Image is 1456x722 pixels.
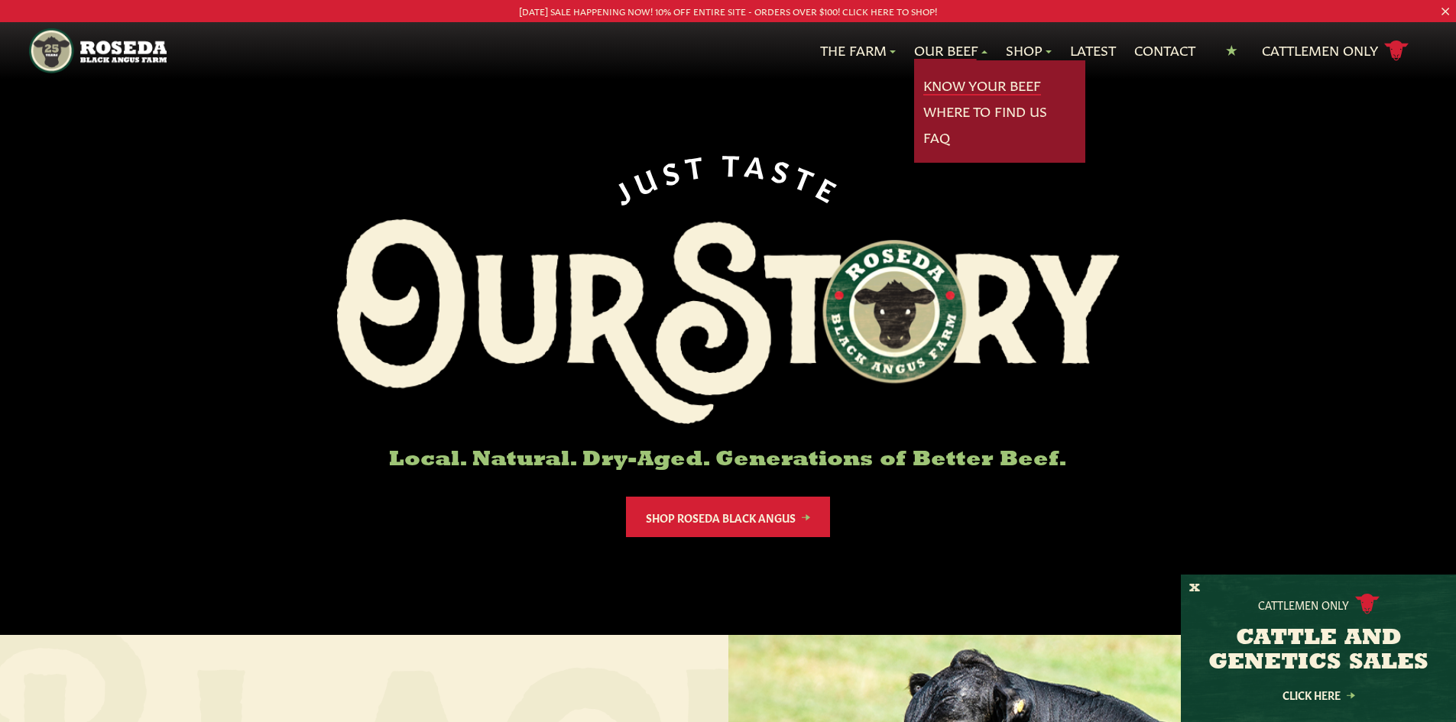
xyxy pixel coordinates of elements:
[337,219,1120,424] img: Roseda Black Aangus Farm
[1189,581,1200,597] button: X
[626,497,830,537] a: Shop Roseda Black Angus
[923,128,950,147] a: FAQ
[29,28,166,73] img: https://roseda.com/wp-content/uploads/2021/05/roseda-25-header.png
[1200,626,1437,675] h3: CATTLE AND GENETICS SALES
[73,3,1383,19] p: [DATE] SALE HAPPENING NOW! 10% OFF ENTIRE SITE - ORDERS OVER $100! CLICK HERE TO SHOP!
[628,158,665,197] span: U
[923,76,1041,96] a: Know Your Beef
[1134,40,1195,60] a: Contact
[770,152,799,187] span: S
[683,147,712,181] span: T
[914,40,987,60] a: Our Beef
[722,147,747,178] span: T
[337,448,1120,472] h6: Local. Natural. Dry-Aged. Generations of Better Beef.
[744,147,773,181] span: A
[923,102,1047,121] a: Where To Find Us
[608,170,640,207] span: J
[1258,597,1349,612] p: Cattlemen Only
[1262,37,1409,64] a: Cattlemen Only
[1250,690,1387,700] a: Click Here
[658,151,688,186] span: S
[1070,40,1116,60] a: Latest
[607,147,850,207] div: JUST TASTE
[1355,594,1380,614] img: cattle-icon.svg
[791,159,825,196] span: T
[29,22,1427,79] nav: Main Navigation
[1006,40,1052,60] a: Shop
[820,40,896,60] a: The Farm
[813,170,848,207] span: E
